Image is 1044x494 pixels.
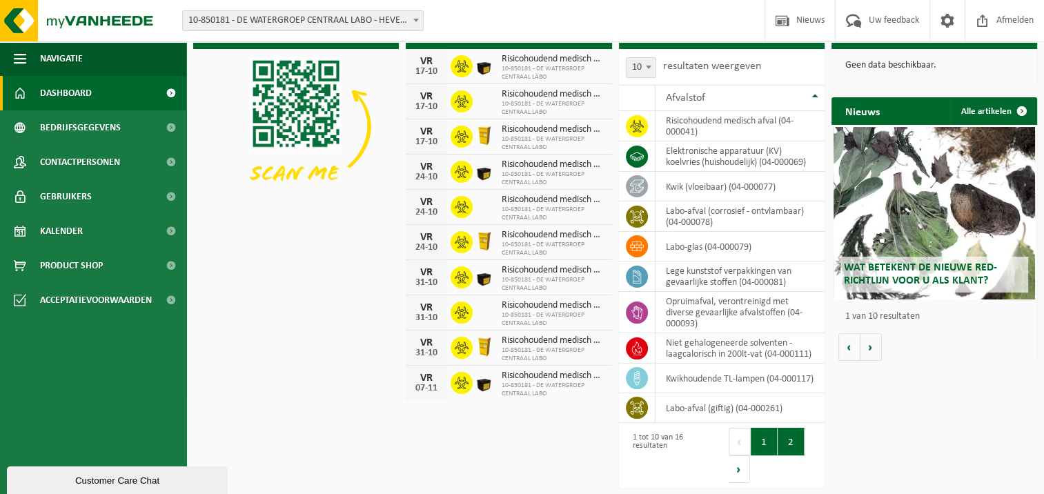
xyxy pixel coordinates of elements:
[40,145,120,179] span: Contactpersonen
[845,312,1030,322] p: 1 van 10 resultaten
[502,54,604,65] span: Risicohoudend medisch afval
[473,123,496,147] img: LP-SB-00060-HPE-C6
[413,243,440,253] div: 24-10
[413,91,440,102] div: VR
[40,179,92,214] span: Gebruikers
[413,267,440,278] div: VR
[845,61,1023,70] p: Geen data beschikbaar.
[413,208,440,217] div: 24-10
[40,214,83,248] span: Kalender
[656,172,825,201] td: kwik (vloeibaar) (04-000077)
[627,58,656,77] span: 10
[413,337,440,348] div: VR
[778,428,805,455] button: 2
[502,124,604,135] span: Risicohoudend medisch afval
[656,364,825,393] td: kwikhoudende TL-lampen (04-000117)
[502,100,604,117] span: 10-850181 - DE WATERGROEP CENTRAAL LABO
[502,370,604,382] span: Risicohoudend medisch afval
[626,57,656,78] span: 10
[502,335,604,346] span: Risicohoudend medisch afval
[656,261,825,292] td: lege kunststof verpakkingen van gevaarlijke stoffen (04-000081)
[626,426,715,484] div: 1 tot 10 van 16 resultaten
[7,464,230,494] iframe: chat widget
[413,348,440,358] div: 31-10
[656,111,825,141] td: risicohoudend medisch afval (04-000041)
[502,382,604,398] span: 10-850181 - DE WATERGROEP CENTRAAL LABO
[413,197,440,208] div: VR
[502,230,604,241] span: Risicohoudend medisch afval
[666,92,705,103] span: Afvalstof
[502,276,604,293] span: 10-850181 - DE WATERGROEP CENTRAAL LABO
[413,126,440,137] div: VR
[502,206,604,222] span: 10-850181 - DE WATERGROEP CENTRAAL LABO
[413,313,440,323] div: 31-10
[193,49,399,204] img: Download de VHEPlus App
[844,262,997,286] span: Wat betekent de nieuwe RED-richtlijn voor u als klant?
[502,159,604,170] span: Risicohoudend medisch afval
[502,65,604,81] span: 10-850181 - DE WATERGROEP CENTRAAL LABO
[413,56,440,67] div: VR
[502,346,604,363] span: 10-850181 - DE WATERGROEP CENTRAAL LABO
[413,137,440,147] div: 17-10
[40,110,121,145] span: Bedrijfsgegevens
[656,201,825,232] td: labo-afval (corrosief - ontvlambaar) (04-000078)
[729,455,750,483] button: Next
[413,232,440,243] div: VR
[473,159,496,182] img: LP-SB-00030-HPE-51
[40,248,103,283] span: Product Shop
[834,127,1035,299] a: Wat betekent de nieuwe RED-richtlijn voor u als klant?
[502,135,604,152] span: 10-850181 - DE WATERGROEP CENTRAAL LABO
[413,373,440,384] div: VR
[860,333,882,361] button: Volgende
[413,384,440,393] div: 07-11
[729,428,751,455] button: Previous
[502,311,604,328] span: 10-850181 - DE WATERGROEP CENTRAAL LABO
[656,232,825,261] td: labo-glas (04-000079)
[413,67,440,77] div: 17-10
[751,428,778,455] button: 1
[831,97,894,124] h2: Nieuws
[182,10,424,31] span: 10-850181 - DE WATERGROEP CENTRAAL LABO - HEVERLEE
[656,141,825,172] td: elektronische apparatuur (KV) koelvries (huishoudelijk) (04-000069)
[502,195,604,206] span: Risicohoudend medisch afval
[40,41,83,76] span: Navigatie
[838,333,860,361] button: Vorige
[502,89,604,100] span: Risicohoudend medisch afval
[502,170,604,187] span: 10-850181 - DE WATERGROEP CENTRAAL LABO
[413,102,440,112] div: 17-10
[950,97,1036,125] a: Alle artikelen
[473,229,496,253] img: LP-SB-00060-HPE-C6
[656,292,825,333] td: opruimafval, verontreinigd met diverse gevaarlijke afvalstoffen (04-000093)
[473,53,496,77] img: LP-SB-00030-HPE-51
[183,11,423,30] span: 10-850181 - DE WATERGROEP CENTRAAL LABO - HEVERLEE
[40,76,92,110] span: Dashboard
[502,300,604,311] span: Risicohoudend medisch afval
[413,302,440,313] div: VR
[473,370,496,393] img: LP-SB-00030-HPE-51
[663,61,761,72] label: resultaten weergeven
[502,265,604,276] span: Risicohoudend medisch afval
[473,264,496,288] img: LP-SB-00030-HPE-51
[656,393,825,423] td: labo-afval (giftig) (04-000261)
[473,335,496,358] img: LP-SB-00060-HPE-C6
[40,283,152,317] span: Acceptatievoorwaarden
[413,172,440,182] div: 24-10
[502,241,604,257] span: 10-850181 - DE WATERGROEP CENTRAAL LABO
[413,278,440,288] div: 31-10
[656,333,825,364] td: niet gehalogeneerde solventen - laagcalorisch in 200lt-vat (04-000111)
[413,161,440,172] div: VR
